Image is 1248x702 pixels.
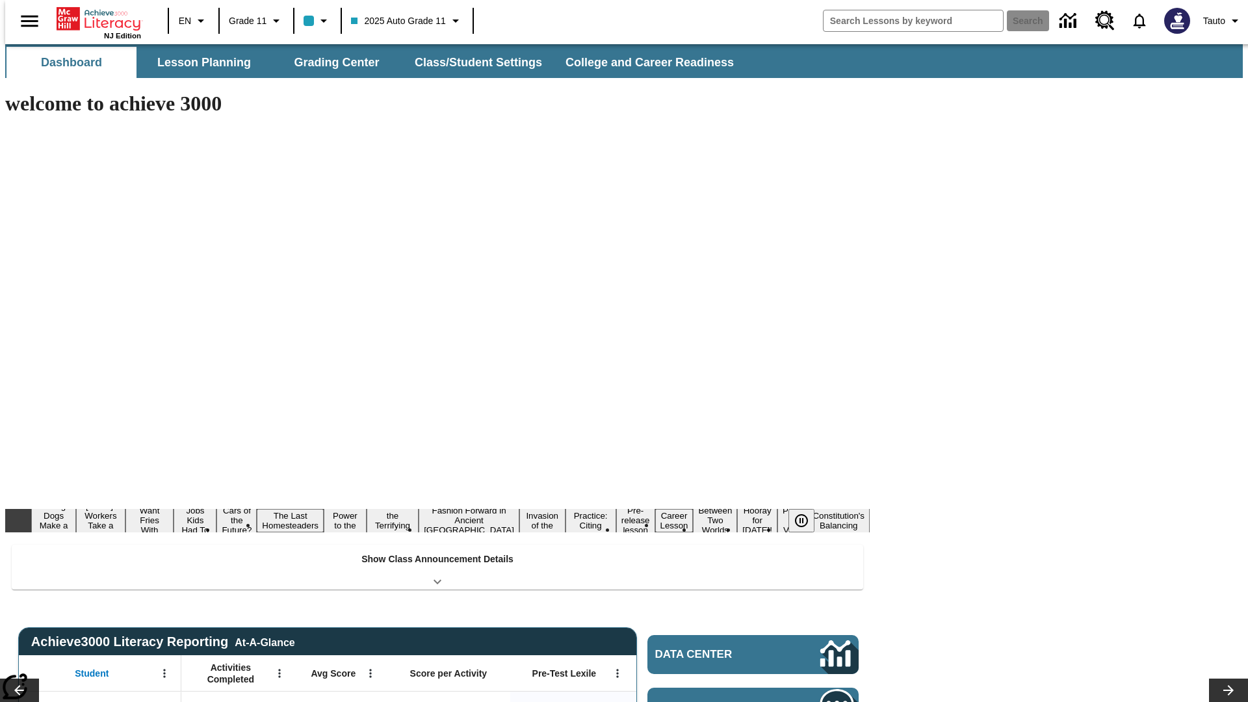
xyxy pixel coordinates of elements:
button: Slide 12 Pre-release lesson [616,504,655,537]
span: Pre-Test Lexile [532,668,597,679]
button: Slide 1 Diving Dogs Make a Splash [31,499,76,542]
a: Notifications [1123,4,1156,38]
div: Pause [788,509,827,532]
button: Slide 14 Between Two Worlds [693,504,737,537]
button: College and Career Readiness [555,47,744,78]
button: Open Menu [608,664,627,683]
button: Slide 5 Cars of the Future? [216,504,257,537]
button: Slide 3 Do You Want Fries With That? [125,494,174,547]
button: Class: 2025 Auto Grade 11, Select your class [346,9,468,32]
button: Open Menu [155,664,174,683]
a: Data Center [1052,3,1087,39]
button: Slide 9 Fashion Forward in Ancient Rome [419,504,519,537]
img: Avatar [1164,8,1190,34]
button: Grade: Grade 11, Select a grade [224,9,289,32]
button: Slide 6 The Last Homesteaders [257,509,324,532]
button: Lesson Planning [139,47,269,78]
span: EN [179,14,191,28]
h1: welcome to achieve 3000 [5,92,870,116]
button: Class color is light blue. Change class color [298,9,337,32]
button: Slide 2 Labor Day: Workers Take a Stand [76,499,125,542]
a: Home [57,6,141,32]
span: Grade 11 [229,14,266,28]
button: Profile/Settings [1198,9,1248,32]
button: Open side menu [10,2,49,40]
div: At-A-Glance [235,634,294,649]
button: Slide 10 The Invasion of the Free CD [519,499,565,542]
span: Student [75,668,109,679]
button: Open Menu [270,664,289,683]
input: search field [824,10,1003,31]
div: SubNavbar [5,44,1243,78]
button: Slide 4 Dirty Jobs Kids Had To Do [174,494,216,547]
button: Slide 11 Mixed Practice: Citing Evidence [565,499,616,542]
button: Grading Center [272,47,402,78]
button: Select a new avatar [1156,4,1198,38]
a: Resource Center, Will open in new tab [1087,3,1123,38]
button: Slide 13 Career Lesson [655,509,694,532]
button: Class/Student Settings [404,47,552,78]
p: Show Class Announcement Details [361,552,513,566]
div: Show Class Announcement Details [12,545,863,590]
a: Data Center [647,635,859,674]
button: Dashboard [6,47,136,78]
span: 2025 Auto Grade 11 [351,14,445,28]
div: Home [57,5,141,40]
button: Lesson carousel, Next [1209,679,1248,702]
span: Achieve3000 Literacy Reporting [31,634,295,649]
button: Slide 15 Hooray for Constitution Day! [737,504,777,537]
span: Data Center [655,648,777,661]
button: Pause [788,509,814,532]
span: Avg Score [311,668,356,679]
span: Tauto [1203,14,1225,28]
button: Slide 7 Solar Power to the People [324,499,367,542]
button: Slide 17 The Constitution's Balancing Act [807,499,870,542]
div: SubNavbar [5,47,746,78]
span: Score per Activity [410,668,487,679]
span: NJ Edition [104,32,141,40]
button: Open Menu [361,664,380,683]
span: Activities Completed [188,662,274,685]
button: Slide 16 Point of View [777,504,807,537]
button: Slide 8 Attack of the Terrifying Tomatoes [367,499,419,542]
button: Language: EN, Select a language [173,9,214,32]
